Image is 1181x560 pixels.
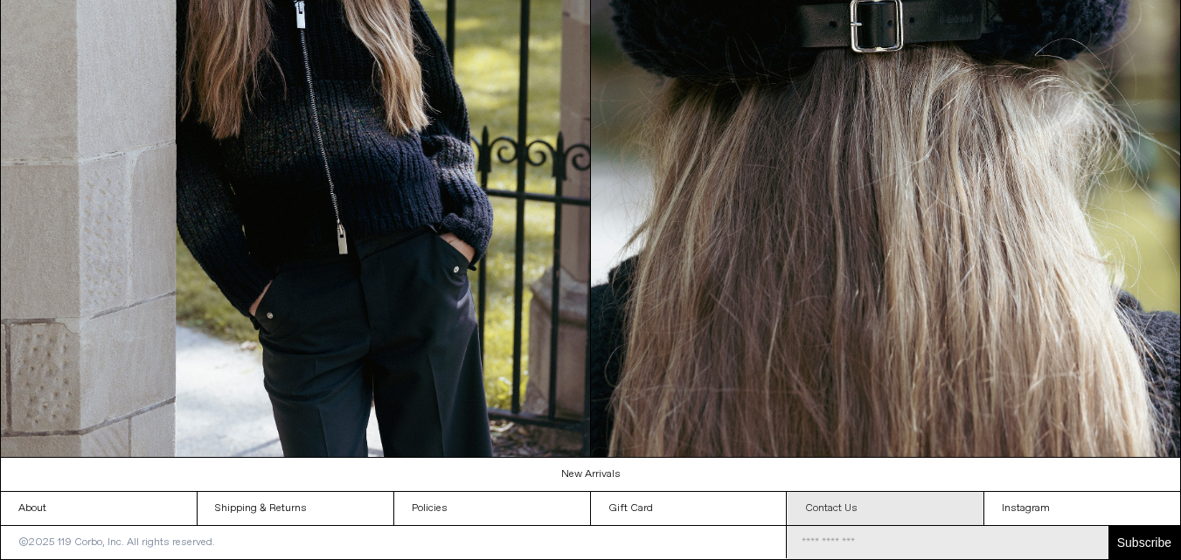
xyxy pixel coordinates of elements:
[788,492,983,525] a: Contact Us
[394,492,590,525] a: Policies
[1,526,233,559] p: ©2025 119 Corbo, Inc. All rights reserved.
[1108,526,1180,559] button: Subscribe
[787,526,1108,559] input: Email Address
[1,458,1181,491] a: New Arrivals
[198,492,393,525] a: Shipping & Returns
[1,492,197,525] a: About
[591,492,787,525] a: Gift Card
[984,492,1180,525] a: Instagram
